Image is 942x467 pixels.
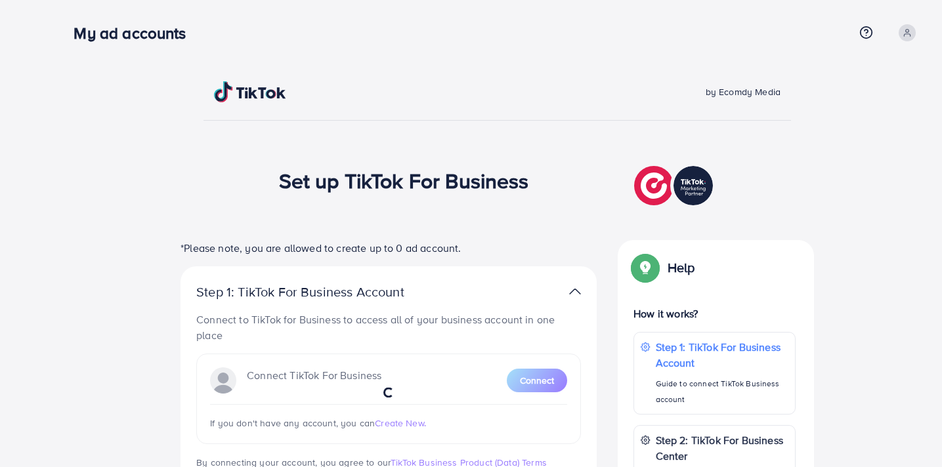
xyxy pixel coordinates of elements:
img: TikTok partner [569,282,581,301]
p: Help [668,260,695,275]
img: TikTok partner [634,163,716,209]
img: Popup guide [633,256,657,279]
p: Guide to connect TikTok Business account [656,376,788,407]
h3: My ad accounts [74,24,196,43]
span: by Ecomdy Media [706,85,781,98]
p: Step 2: TikTok For Business Center [656,432,788,464]
p: How it works? [633,306,796,321]
p: Step 1: TikTok For Business Account [196,284,446,300]
h1: Set up TikTok For Business [279,168,529,193]
p: Step 1: TikTok For Business Account [656,339,788,371]
img: TikTok [214,81,286,102]
p: *Please note, you are allowed to create up to 0 ad account. [181,240,597,256]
